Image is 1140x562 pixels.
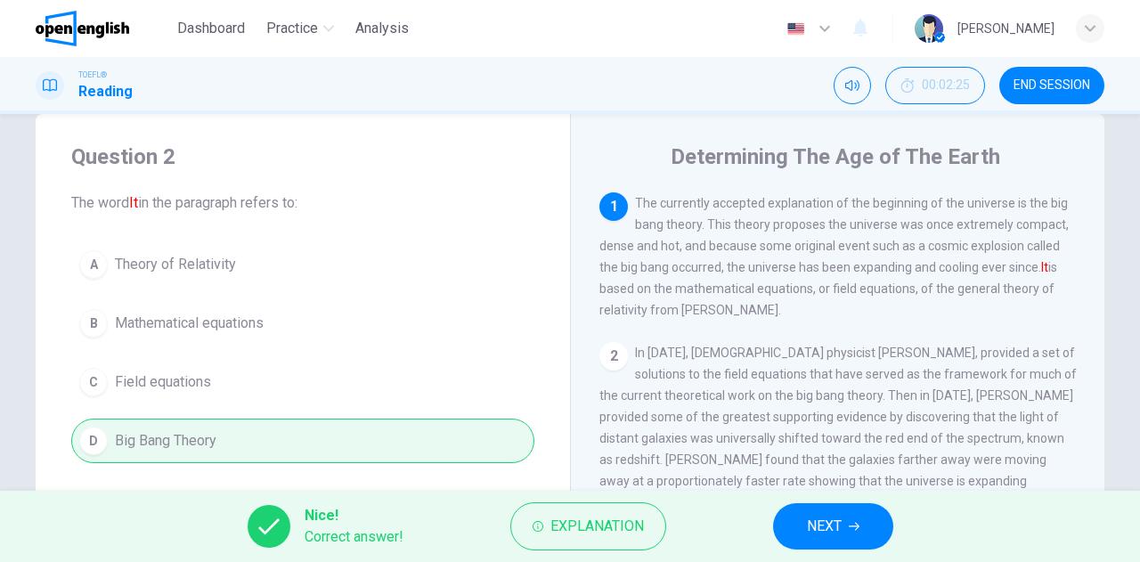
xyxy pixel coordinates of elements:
div: 1 [599,192,628,221]
button: END SESSION [999,67,1104,104]
span: The word in the paragraph refers to: [71,192,534,214]
font: It [129,194,138,211]
span: The currently accepted explanation of the beginning of the universe is the big bang theory. This ... [599,196,1069,317]
img: OpenEnglish logo [36,11,129,46]
button: 00:02:25 [885,67,985,104]
span: Dashboard [177,18,245,39]
span: Practice [266,18,318,39]
span: Explanation [550,514,644,539]
span: NEXT [807,514,842,539]
div: 2 [599,342,628,371]
button: Analysis [348,12,416,45]
span: Analysis [355,18,409,39]
button: Practice [259,12,341,45]
button: Dashboard [170,12,252,45]
span: TOEFL® [78,69,107,81]
h4: Determining The Age of The Earth [671,143,1000,171]
div: Mute [834,67,871,104]
div: Hide [885,67,985,104]
span: Correct answer! [305,526,403,548]
img: en [785,22,807,36]
h4: Question 2 [71,143,534,171]
button: NEXT [773,503,893,550]
a: OpenEnglish logo [36,11,170,46]
span: END SESSION [1014,78,1090,93]
span: 00:02:25 [922,78,970,93]
div: [PERSON_NAME] [957,18,1054,39]
h1: Reading [78,81,133,102]
font: It [1041,260,1048,274]
span: Nice! [305,505,403,526]
img: Profile picture [915,14,943,43]
span: In [DATE], [DEMOGRAPHIC_DATA] physicist [PERSON_NAME], provided a set of solutions to the field e... [599,346,1077,509]
button: Explanation [510,502,666,550]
